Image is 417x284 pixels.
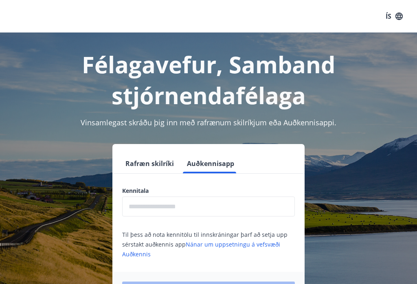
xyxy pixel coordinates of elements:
h1: Félagavefur, Samband stjórnendafélaga [10,49,407,111]
button: Rafræn skilríki [122,154,177,173]
span: Til þess að nota kennitölu til innskráningar þarf að setja upp sérstakt auðkennis app [122,231,288,258]
a: Nánar um uppsetningu á vefsvæði Auðkennis [122,240,280,258]
label: Kennitala [122,187,295,195]
button: ÍS [381,9,407,24]
span: Vinsamlegast skráðu þig inn með rafrænum skilríkjum eða Auðkennisappi. [81,118,336,127]
button: Auðkennisapp [184,154,237,173]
